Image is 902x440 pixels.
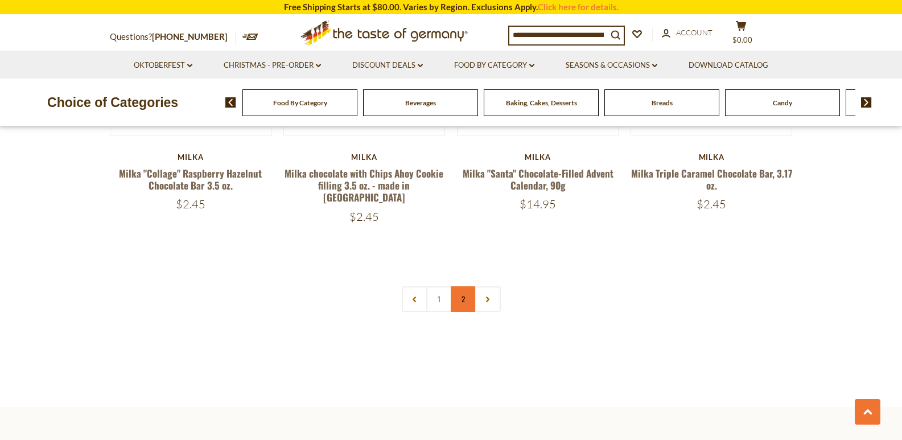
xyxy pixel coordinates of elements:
[273,98,327,107] a: Food By Category
[225,97,236,108] img: previous arrow
[152,31,228,42] a: [PHONE_NUMBER]
[689,59,768,72] a: Download Catalog
[506,98,577,107] a: Baking, Cakes, Desserts
[463,166,613,192] a: Milka "Santa" Chocolate-Filled Advent Calendar, 90g
[662,27,712,39] a: Account
[134,59,192,72] a: Oktoberfest
[176,197,205,211] span: $2.45
[119,166,262,192] a: Milka "Collage" Raspberry Hazelnut Chocolate Bar 3.5 oz.
[732,35,752,44] span: $0.00
[457,153,619,162] div: Milka
[697,197,726,211] span: $2.45
[773,98,792,107] a: Candy
[405,98,436,107] a: Beverages
[110,30,236,44] p: Questions?
[454,59,534,72] a: Food By Category
[724,20,759,49] button: $0.00
[426,286,452,312] a: 1
[520,197,556,211] span: $14.95
[349,209,379,224] span: $2.45
[538,2,619,12] a: Click here for details.
[285,166,443,205] a: Milka chocolate with Chips Ahoy Cookie filling 3.5 oz. - made in [GEOGRAPHIC_DATA]
[352,59,423,72] a: Discount Deals
[652,98,673,107] a: Breads
[224,59,321,72] a: Christmas - PRE-ORDER
[631,153,793,162] div: Milka
[861,97,872,108] img: next arrow
[631,166,792,192] a: Milka Triple Caramel Chocolate Bar, 3.17 oz.
[283,153,446,162] div: Milka
[110,153,272,162] div: Milka
[676,28,712,37] span: Account
[566,59,657,72] a: Seasons & Occasions
[451,286,476,312] a: 2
